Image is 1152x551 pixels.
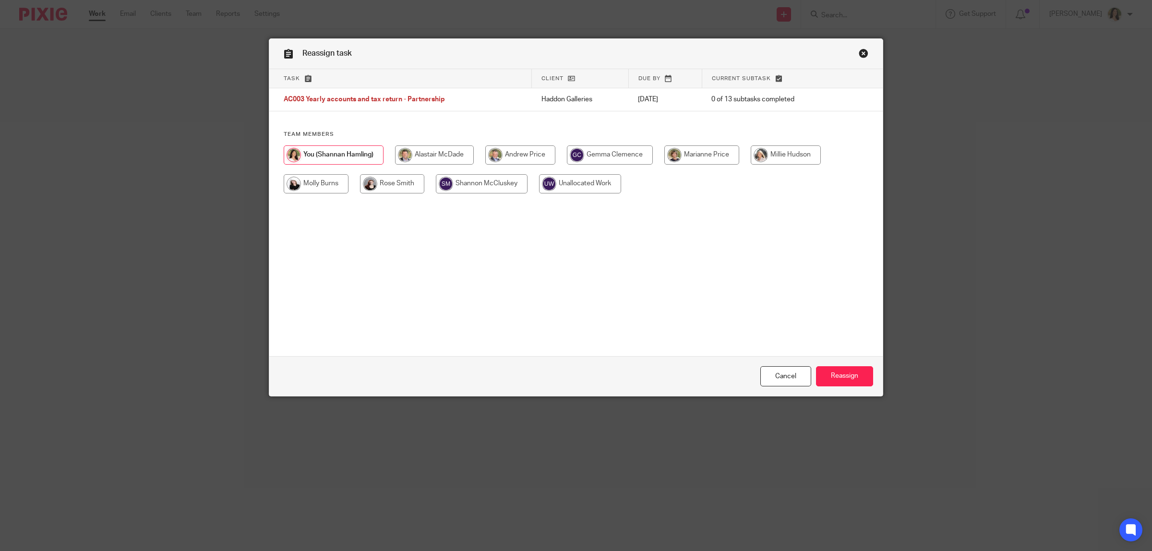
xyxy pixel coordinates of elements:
span: AC003 Yearly accounts and tax return - Partnership [284,96,445,103]
span: Due by [638,76,660,81]
span: Client [541,76,564,81]
input: Reassign [816,366,873,387]
a: Close this dialog window [760,366,811,387]
span: Task [284,76,300,81]
a: Close this dialog window [859,48,868,61]
h4: Team members [284,131,868,138]
td: 0 of 13 subtasks completed [702,88,843,111]
span: Current subtask [712,76,771,81]
p: [DATE] [638,95,692,104]
span: Reassign task [302,49,352,57]
p: Haddon Galleries [541,95,619,104]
